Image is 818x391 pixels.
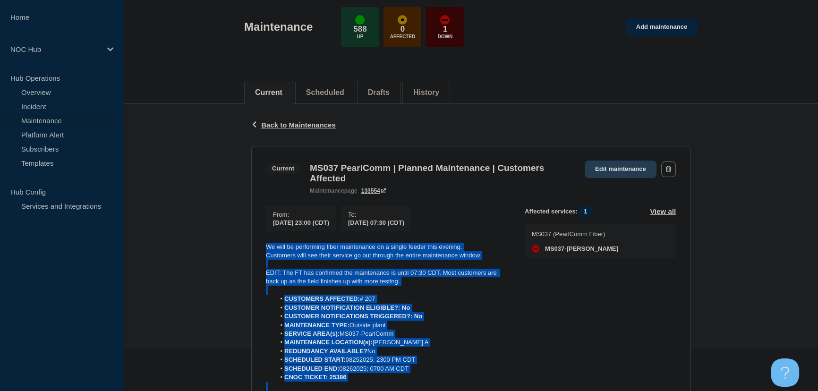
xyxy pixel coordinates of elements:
[532,245,539,253] div: down
[284,304,410,311] strong: CUSTOMER NOTIFICATION ELIGIBLE?: No
[275,365,510,373] li: 08262025; 0700 AM CDT
[284,330,340,337] strong: SERVICE AREA(s):
[275,321,510,330] li: Outside plant
[310,187,344,194] span: maintenance
[310,163,575,184] h3: MS037 PearlComm | Planned Maintenance | Customers Affected
[284,339,373,346] strong: MAINTENANCE LOCATION(s):
[266,163,300,174] span: Current
[266,243,510,251] p: We will be performing fiber maintenance on a single feeder this evening.
[284,348,367,355] strong: REDUNDANCY AVAILABLE?
[348,219,404,226] span: [DATE] 07:30 (CDT)
[255,88,282,97] button: Current
[353,25,366,34] p: 588
[284,374,346,381] strong: CNOC TICKET: 25386
[545,245,618,253] span: MS037-[PERSON_NAME]
[626,18,698,36] a: Add maintenance
[306,88,344,97] button: Scheduled
[244,20,313,34] h1: Maintenance
[275,330,510,338] li: MS037-PearlComm
[275,295,510,303] li: # 207
[10,45,101,53] p: NOC Hub
[261,121,336,129] span: Back to Maintenances
[532,230,618,238] p: MS037 (PearlComm Fiber)
[413,88,439,97] button: History
[275,338,510,347] li: [PERSON_NAME] A
[251,121,336,129] button: Back to Maintenances
[361,187,386,194] a: 133554
[284,365,339,372] strong: SCHEDULED END:
[443,25,447,34] p: 1
[357,34,363,39] p: Up
[440,15,450,25] div: down
[525,206,598,217] span: Affected services:
[650,206,676,217] button: View all
[284,313,422,320] strong: CUSTOMER NOTIFICATIONS TRIGGERED?: No
[266,269,510,286] p: EDIT: The FT has confirmed the maintenance is until 07:30 CDT. Most customers are back up as the ...
[585,161,656,178] a: Edit maintenance
[578,206,593,217] span: 1
[310,187,358,194] p: page
[390,34,415,39] p: Affected
[275,356,510,364] li: 08252025; 2300 PM CDT
[355,15,365,25] div: up
[400,25,405,34] p: 0
[438,34,453,39] p: Down
[273,211,329,218] p: From :
[266,251,510,260] p: Customers will see their service go out through the entire maintenance window
[284,322,349,329] strong: MAINTENANCE TYPE:
[275,347,510,356] li: No
[348,211,404,218] p: To :
[368,88,390,97] button: Drafts
[273,219,329,226] span: [DATE] 23:00 (CDT)
[771,358,799,387] iframe: Help Scout Beacon - Open
[284,295,360,302] strong: CUSTOMERS AFFECTED:
[398,15,407,25] div: affected
[284,356,346,363] strong: SCHEDULED START:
